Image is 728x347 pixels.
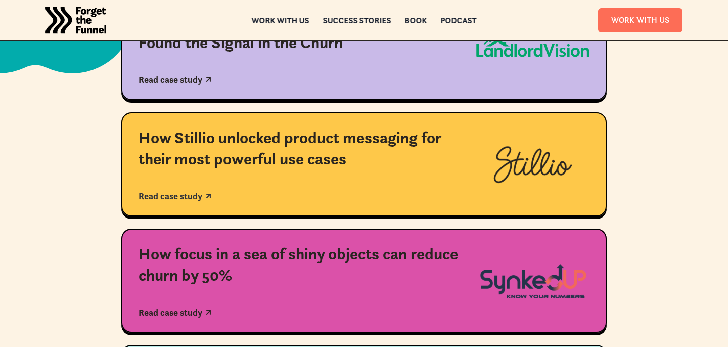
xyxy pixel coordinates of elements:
div: How Stillio unlocked product messaging for their most powerful use cases [139,127,459,169]
a: How focus in a sea of shiny objects can reduce churn by 50%Read case study [121,229,607,333]
div: Read case study [139,307,202,318]
a: Work With Us [598,8,682,32]
div: Read case study [139,74,202,85]
a: Podcast [441,17,477,24]
a: Success Stories [323,17,391,24]
a: How Stillio unlocked product messaging for their most powerful use casesRead case study [121,112,607,216]
a: Work with us [252,17,309,24]
div: Read case study [139,191,202,202]
a: Book [405,17,427,24]
div: How focus in a sea of shiny objects can reduce churn by 50% [139,244,459,286]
